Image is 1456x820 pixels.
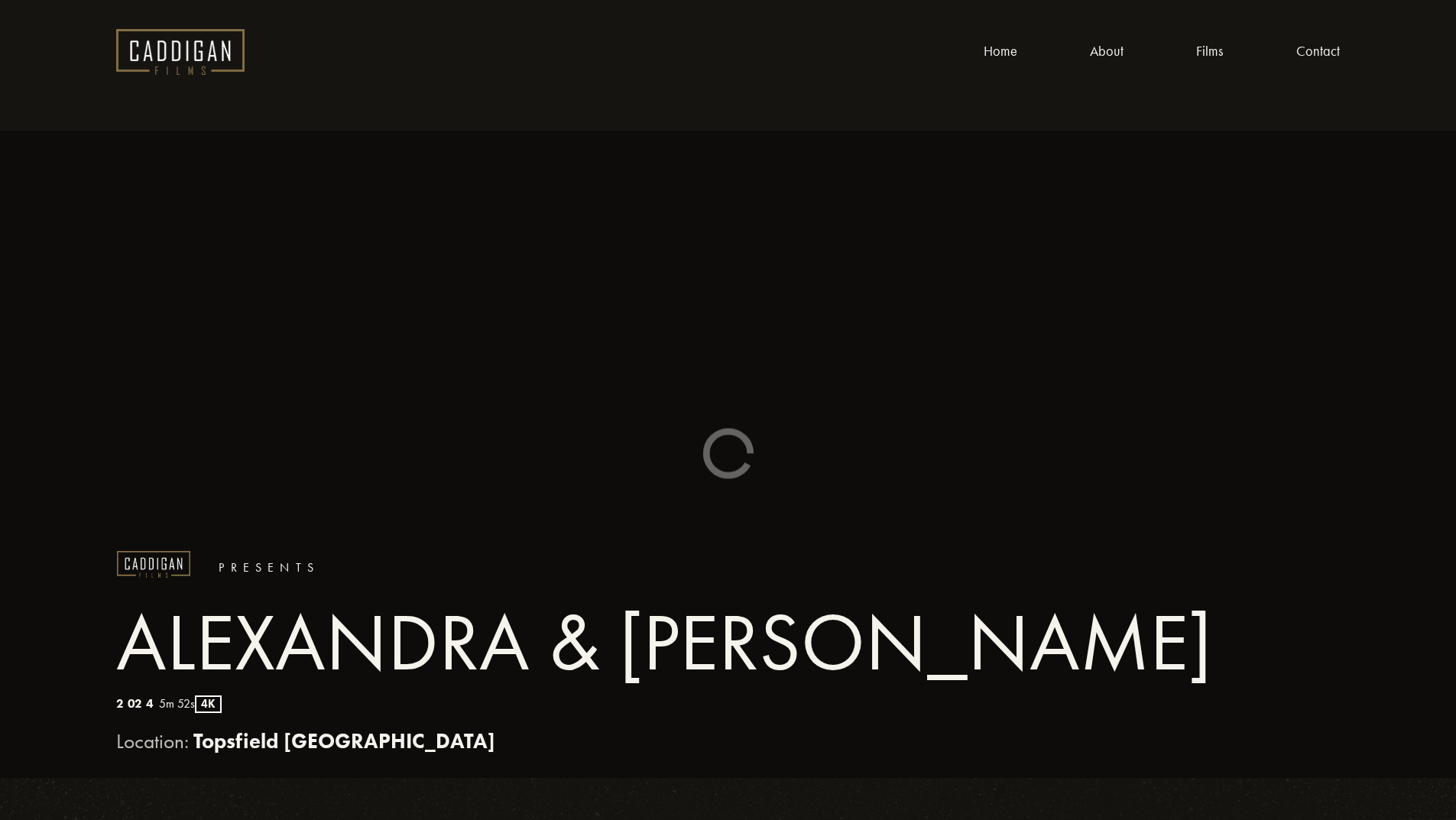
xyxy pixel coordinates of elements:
a: About [1090,41,1124,64]
a: Films [1196,41,1223,64]
code: Alexandra & [PERSON_NAME] [116,595,1212,689]
code: P r e s e n t s [219,560,313,575]
p: 5m 52s [116,695,320,713]
a: Home [984,41,1017,64]
span: Location: [116,729,189,754]
img: Caddigan Films [116,29,244,75]
a: Contact [1296,41,1340,64]
b: 2024 [116,696,159,711]
span: 4K [195,695,222,712]
strong: Topsfield [GEOGRAPHIC_DATA] [193,728,495,754]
